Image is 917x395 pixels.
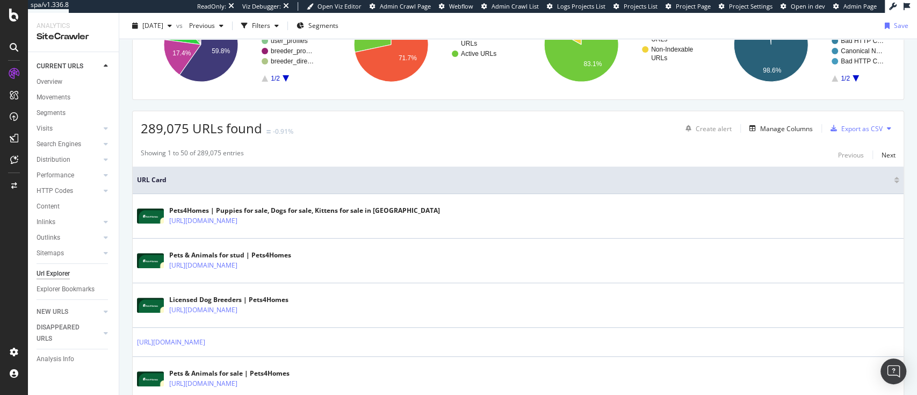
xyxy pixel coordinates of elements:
[841,58,884,65] text: Bad HTTP C…
[651,54,667,62] text: URLs
[271,47,312,55] text: breeder_pro…
[624,2,658,10] span: Projects List
[37,248,64,259] div: Sitemaps
[292,17,343,34] button: Segments
[137,298,164,313] img: main image
[37,170,74,181] div: Performance
[137,337,205,348] a: [URL][DOMAIN_NAME]
[271,58,314,65] text: breeder_dire…
[370,2,431,11] a: Admin Crawl Page
[307,2,362,11] a: Open Viz Editor
[439,2,473,11] a: Webflow
[882,150,896,160] div: Next
[252,21,270,30] div: Filters
[37,123,53,134] div: Visits
[547,2,605,11] a: Logs Projects List
[826,120,883,137] button: Export as CSV
[37,185,73,197] div: HTTP Codes
[729,2,772,10] span: Project Settings
[461,50,496,58] text: Active URLs
[242,2,281,11] div: Viz Debugger:
[696,124,732,133] div: Create alert
[37,139,100,150] a: Search Engines
[681,120,732,137] button: Create alert
[833,2,877,11] a: Admin Page
[169,295,288,305] div: Licensed Dog Breeders | Pets4Homes
[169,260,237,271] a: [URL][DOMAIN_NAME]
[169,250,291,260] div: Pets & Animals for stud | Pets4Homes
[882,148,896,161] button: Next
[317,2,362,10] span: Open Viz Editor
[37,284,95,295] div: Explorer Bookmarks
[37,76,62,88] div: Overview
[37,76,111,88] a: Overview
[37,123,100,134] a: Visits
[492,2,539,10] span: Admin Crawl List
[185,21,215,30] span: Previous
[841,75,850,82] text: 1/2
[760,124,813,133] div: Manage Columns
[37,268,70,279] div: Url Explorer
[37,139,81,150] div: Search Engines
[745,122,813,135] button: Manage Columns
[399,54,417,62] text: 71.7%
[37,201,60,212] div: Content
[380,2,431,10] span: Admin Crawl Page
[37,61,83,72] div: CURRENT URLS
[137,253,164,268] img: main image
[37,354,74,365] div: Analysis Info
[719,2,772,11] a: Project Settings
[37,306,100,318] a: NEW URLS
[37,232,100,243] a: Outlinks
[37,107,66,119] div: Segments
[557,2,605,10] span: Logs Projects List
[37,322,91,344] div: DISAPPEARED URLS
[481,2,539,11] a: Admin Crawl List
[169,206,440,216] div: Pets4Homes | Puppies for sale, Dogs for sale, Kittens for sale in [GEOGRAPHIC_DATA]
[791,2,825,10] span: Open in dev
[838,148,864,161] button: Previous
[128,17,176,34] button: [DATE]
[169,369,290,378] div: Pets & Animals for sale | Pets4Homes
[613,2,658,11] a: Projects List
[142,21,163,30] span: 2025 Aug. 17th
[37,354,111,365] a: Analysis Info
[781,2,825,11] a: Open in dev
[37,92,70,103] div: Movements
[37,217,55,228] div: Inlinks
[37,201,111,212] a: Content
[212,47,230,55] text: 59.8%
[137,371,164,386] img: main image
[37,185,100,197] a: HTTP Codes
[676,2,711,10] span: Project Page
[37,92,111,103] a: Movements
[37,306,68,318] div: NEW URLS
[583,60,602,68] text: 83.1%
[449,2,473,10] span: Webflow
[37,248,100,259] a: Sitemaps
[37,217,100,228] a: Inlinks
[137,175,891,185] span: URL Card
[141,148,244,161] div: Showing 1 to 50 of 289,075 entries
[841,37,884,45] text: Bad HTTP C…
[176,21,185,30] span: vs
[843,2,877,10] span: Admin Page
[838,150,864,160] div: Previous
[37,154,100,166] a: Distribution
[841,124,883,133] div: Export as CSV
[37,268,111,279] a: Url Explorer
[137,209,164,224] img: main image
[37,154,70,166] div: Distribution
[169,216,237,226] a: [URL][DOMAIN_NAME]
[763,67,781,74] text: 98.6%
[37,61,100,72] a: CURRENT URLS
[237,17,283,34] button: Filters
[37,107,111,119] a: Segments
[185,17,228,34] button: Previous
[37,322,100,344] a: DISAPPEARED URLS
[271,37,308,45] text: user_profiles
[37,170,100,181] a: Performance
[271,75,280,82] text: 1/2
[894,21,908,30] div: Save
[666,2,711,11] a: Project Page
